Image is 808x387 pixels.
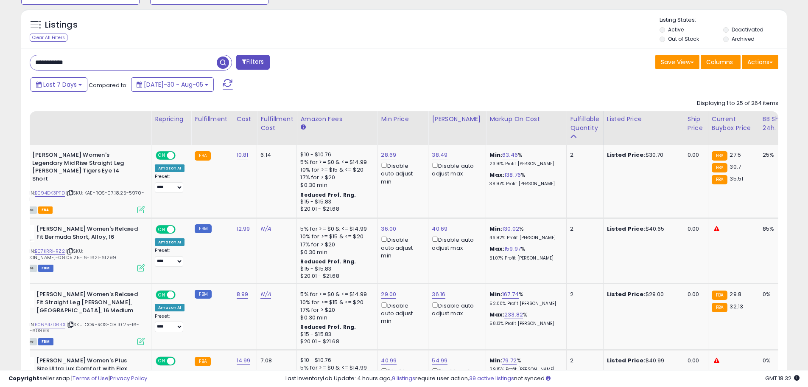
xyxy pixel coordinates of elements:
[730,163,741,171] span: 30.7
[570,151,596,159] div: 2
[607,290,646,298] b: Listed Price:
[300,174,371,181] div: 17% for > $20
[17,189,144,202] span: | SKU: KAE-ROS-07.18.25-5970-61081
[730,302,743,311] span: 32.13
[381,290,396,299] a: 29.00
[688,151,702,159] div: 0.00
[489,225,560,241] div: %
[174,152,188,159] span: OFF
[157,291,167,299] span: ON
[712,175,727,184] small: FBA
[570,225,596,233] div: 2
[15,115,148,124] div: Title
[668,26,684,33] label: Active
[237,225,250,233] a: 12.99
[502,151,518,159] a: 63.46
[155,164,185,172] div: Amazon AI
[260,151,290,159] div: 6.14
[381,161,422,186] div: Disable auto adjust min
[300,124,305,131] small: Amazon Fees.
[504,311,523,319] a: 233.82
[712,151,727,161] small: FBA
[300,241,371,249] div: 17% for > $20
[300,225,371,233] div: 5% for >= $0 & <= $14.99
[432,301,479,317] div: Disable auto adjust max
[489,356,502,364] b: Min:
[712,163,727,172] small: FBA
[381,225,396,233] a: 36.00
[260,115,293,133] div: Fulfillment Cost
[763,291,791,298] div: 0%
[174,358,188,365] span: OFF
[489,115,563,124] div: Markup on Cost
[489,301,560,307] p: 52.00% Profit [PERSON_NAME]
[742,55,778,69] button: Actions
[300,115,374,124] div: Amazon Fees
[668,35,699,42] label: Out of Stock
[486,111,567,145] th: The percentage added to the cost of goods (COGS) that forms the calculator for Min & Max prices.
[300,306,371,314] div: 17% for > $20
[763,357,791,364] div: 0%
[489,171,504,179] b: Max:
[489,291,560,306] div: %
[260,225,271,233] a: N/A
[35,321,65,328] a: B06Y47D6RX
[38,338,53,345] span: FBM
[732,35,755,42] label: Archived
[300,357,371,364] div: $10 - $10.76
[607,291,677,298] div: $29.00
[489,181,560,187] p: 38.97% Profit [PERSON_NAME]
[300,181,371,189] div: $0.30 min
[655,55,699,69] button: Save View
[570,291,596,298] div: 2
[688,115,705,133] div: Ship Price
[432,151,447,159] a: 38.49
[381,115,425,124] div: Min Price
[300,258,356,265] b: Reduced Prof. Rng.
[489,357,560,373] div: %
[697,99,778,107] div: Displaying 1 to 25 of 264 items
[17,321,140,334] span: | SKU: COR-ROS-08.10.25-16-4079-60899
[8,375,147,383] div: seller snap | |
[174,226,188,233] span: OFF
[765,374,800,382] span: 2025-08-13 18:32 GMT
[381,356,397,365] a: 40.99
[607,356,646,364] b: Listed Price:
[489,321,560,327] p: 58.13% Profit [PERSON_NAME]
[607,115,680,124] div: Listed Price
[195,224,211,233] small: FBM
[195,290,211,299] small: FBM
[300,331,371,338] div: $15 - $15.83
[300,338,371,345] div: $20.01 - $21.68
[504,171,521,179] a: 138.76
[195,115,229,124] div: Fulfillment
[432,356,447,365] a: 54.99
[155,248,185,267] div: Preset:
[392,374,415,382] a: 9 listings
[432,115,482,124] div: [PERSON_NAME]
[489,151,560,167] div: %
[155,304,185,311] div: Amazon AI
[300,206,371,213] div: $20.01 - $21.68
[174,291,188,299] span: OFF
[300,191,356,198] b: Reduced Prof. Rng.
[502,290,519,299] a: 167.74
[31,77,87,92] button: Last 7 Days
[36,225,140,243] b: [PERSON_NAME] Women's Relaxed Fit Bermuda Short, Alloy, 16
[17,291,145,344] div: ASIN:
[43,80,77,89] span: Last 7 Days
[8,374,39,382] strong: Copyright
[35,189,65,197] a: B094DK3PFD
[144,80,203,89] span: [DATE]-30 - Aug-05
[237,115,254,124] div: Cost
[17,225,145,271] div: ASIN:
[300,198,371,206] div: $15 - $15.83
[157,226,167,233] span: ON
[155,174,185,193] div: Preset:
[489,290,502,298] b: Min:
[432,225,447,233] a: 40.69
[607,151,677,159] div: $30.70
[237,290,249,299] a: 8.99
[300,273,371,280] div: $20.01 - $21.68
[732,26,763,33] label: Deactivated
